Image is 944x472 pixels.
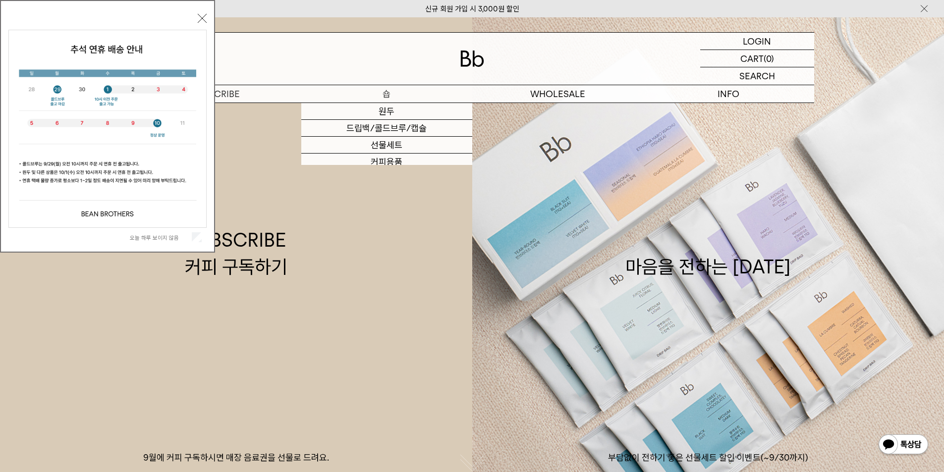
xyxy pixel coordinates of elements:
[625,227,791,279] div: 마음을 전하는 [DATE]
[643,85,814,103] p: INFO
[425,4,519,13] a: 신규 회원 가입 시 3,000원 할인
[740,50,764,67] p: CART
[878,433,929,457] img: 카카오톡 채널 1:1 채팅 버튼
[301,120,472,137] a: 드립백/콜드브루/캡슐
[9,30,206,227] img: 5e4d662c6b1424087153c0055ceb1a13_140731.jpg
[301,154,472,170] a: 커피용품
[460,51,484,67] img: 로고
[700,50,814,67] a: CART (0)
[130,234,190,241] label: 오늘 하루 보이지 않음
[472,85,643,103] p: WHOLESALE
[198,14,207,23] button: 닫기
[185,227,287,279] div: SUBSCRIBE 커피 구독하기
[739,67,775,85] p: SEARCH
[301,137,472,154] a: 선물세트
[764,50,774,67] p: (0)
[743,33,771,50] p: LOGIN
[301,85,472,103] a: 숍
[700,33,814,50] a: LOGIN
[301,103,472,120] a: 원두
